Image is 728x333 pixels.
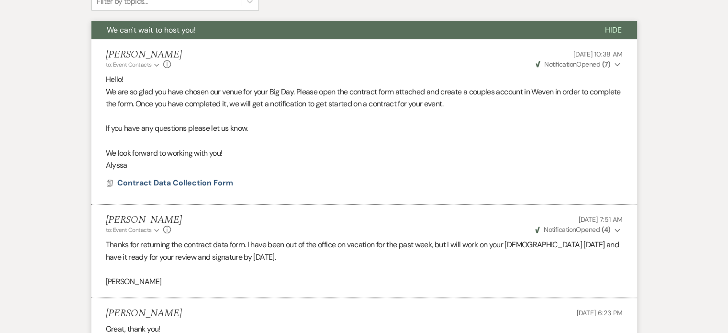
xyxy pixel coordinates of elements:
span: [DATE] 6:23 PM [576,309,622,317]
span: [DATE] 10:38 AM [573,50,623,58]
button: We can't wait to host you! [91,21,590,39]
span: Hide [605,25,622,35]
button: NotificationOpened (7) [534,59,623,69]
button: Contract Data Collection Form [117,177,235,189]
p: [PERSON_NAME] [106,276,623,288]
span: Opened [536,60,611,69]
span: We can't wait to host you! [107,25,196,35]
h5: [PERSON_NAME] [106,214,182,226]
span: Contract Data Collection Form [117,178,233,188]
button: to: Event Contacts [106,60,161,69]
button: NotificationOpened (4) [534,225,623,235]
p: Thanks for returning the contract data form. I have been out of the office on vacation for the pa... [106,239,623,263]
span: Notification [544,225,576,234]
p: Hello! [106,73,623,86]
span: Notification [544,60,576,69]
span: [DATE] 7:51 AM [578,215,622,224]
span: to: Event Contacts [106,226,152,234]
button: Hide [590,21,637,39]
span: to: Event Contacts [106,61,152,69]
button: to: Event Contacts [106,226,161,234]
h5: [PERSON_NAME] [106,308,182,320]
strong: ( 7 ) [602,60,610,69]
span: Opened [535,225,611,234]
strong: ( 4 ) [601,225,610,234]
p: We look forward to working with you! [106,147,623,160]
p: We are so glad you have chosen our venue for your Big Day. Please open the contract form attached... [106,86,623,110]
p: Alyssa [106,159,623,172]
h5: [PERSON_NAME] [106,49,182,61]
p: If you have any questions please let us know. [106,122,623,135]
